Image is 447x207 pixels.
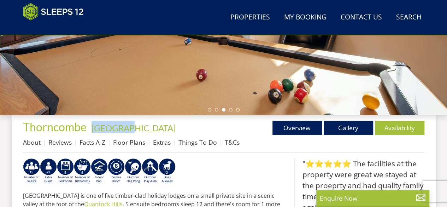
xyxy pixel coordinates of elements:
img: AD_4nXei2dp4L7_L8OvME76Xy1PUX32_NMHbHVSts-g-ZAVb8bILrMcUKZI2vRNdEqfWP017x6NFeUMZMqnp0JYknAB97-jDN... [91,158,108,184]
a: Facts A-Z [80,138,105,146]
a: Reviews [48,138,72,146]
img: AD_4nXdbpp640i7IVFfqLTtqWv0Ghs4xmNECk-ef49VdV_vDwaVrQ5kQ5qbfts81iob6kJkelLjJ-SykKD7z1RllkDxiBG08n... [57,158,74,184]
img: AD_4nXe3ZEMMYZSnCeK6QA0WFeR0RV6l---ElHmqkEYi0_WcfhtMgpEskfIc8VIOFjLKPTAVdYBfwP5wkTZHMgYhpNyJ6THCM... [159,158,176,184]
a: Thorncombe [23,120,89,134]
span: Thorncombe [23,120,87,134]
img: AD_4nXdxWG_VJzWvdcEgUAXGATx6wR9ALf-b3pO0Wv8JqPQicHBbIur_fycMGrCfvtJxUkL7_dC_Ih2A3VWjPzrEQCT_Y6-em... [74,158,91,184]
a: [GEOGRAPHIC_DATA] [92,123,176,133]
img: AD_4nXfjdDqPkGBf7Vpi6H87bmAUe5GYCbodrAbU4sf37YN55BCjSXGx5ZgBV7Vb9EJZsXiNVuyAiuJUB3WVt-w9eJ0vaBcHg... [142,158,159,184]
a: Properties [228,10,273,25]
a: Things To Do [178,138,217,146]
a: T&Cs [225,138,240,146]
a: My Booking [281,10,329,25]
a: About [23,138,41,146]
img: AD_4nXeyNBIiEViFqGkFxeZn-WxmRvSobfXIejYCAwY7p4slR9Pvv7uWB8BWWl9Rip2DDgSCjKzq0W1yXMRj2G_chnVa9wg_L... [23,158,40,184]
a: Overview [272,121,322,135]
img: AD_4nXedYSikxxHOHvwVe1zj-uvhWiDuegjd4HYl2n2bWxGQmKrAZgnJMrbhh58_oki_pZTOANg4PdWvhHYhVneqXfw7gvoLH... [125,158,142,184]
a: Floor Plans [113,138,145,146]
span: - [89,123,176,133]
img: AD_4nXcCk2bftbgRsc6Z7ZaCx3AIT_c7zHTPupZQTZJWf-wV2AiEkW4rUmOH9T9u-JzLDS8cG3J_KR3qQxvNOpj4jKaSIvi8l... [40,158,57,184]
img: AD_4nXdrZMsjcYNLGsKuA84hRzvIbesVCpXJ0qqnwZoX5ch9Zjv73tWe4fnFRs2gJ9dSiUubhZXckSJX_mqrZBmYExREIfryF... [108,158,125,184]
a: Extras [153,138,171,146]
iframe: Customer reviews powered by Trustpilot [19,25,94,31]
img: Sleeps 12 [23,3,84,21]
